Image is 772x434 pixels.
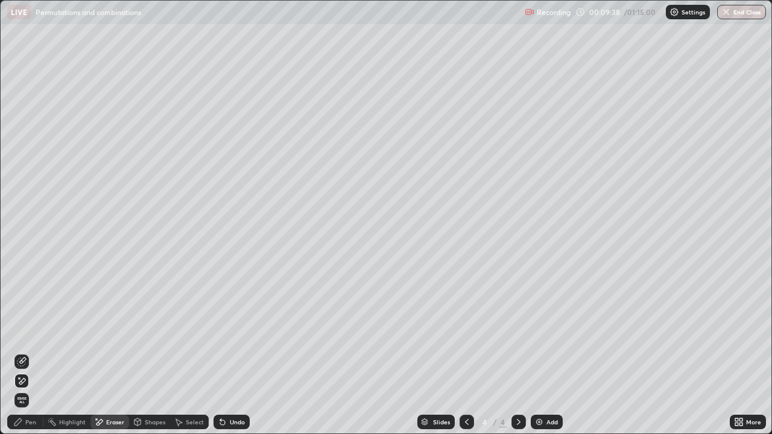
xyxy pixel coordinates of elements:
div: / [493,418,497,426]
img: add-slide-button [534,417,544,427]
img: end-class-cross [721,7,731,17]
div: Highlight [59,419,86,425]
div: Select [186,419,204,425]
img: recording.375f2c34.svg [525,7,534,17]
p: Permutations and combinations [36,7,141,17]
p: Settings [682,9,705,15]
p: LIVE [11,7,27,17]
img: class-settings-icons [669,7,679,17]
div: More [746,419,761,425]
div: 4 [479,418,491,426]
span: Erase all [15,397,28,404]
div: Undo [230,419,245,425]
p: Recording [537,8,571,17]
div: Add [546,419,558,425]
div: 4 [499,417,507,427]
div: Shapes [145,419,165,425]
div: Eraser [106,419,124,425]
button: End Class [717,5,766,19]
div: Slides [433,419,450,425]
div: Pen [25,419,36,425]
